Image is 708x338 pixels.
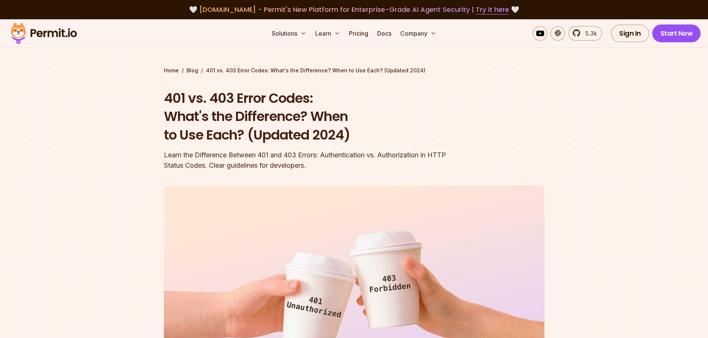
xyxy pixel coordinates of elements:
[581,29,597,38] span: 5.3k
[18,4,690,15] div: 🤍 🤍
[7,21,80,46] img: Permit logo
[397,26,439,41] button: Company
[164,150,449,171] div: Learn the Difference Between 401 and 403 Errors: Authentication vs. Authorization in HTTP Status ...
[164,67,544,74] div: / /
[346,26,371,41] a: Pricing
[269,26,309,41] button: Solutions
[187,67,198,74] a: Blog
[611,24,649,42] a: Sign In
[476,5,509,14] a: Try it here
[652,24,701,42] a: Start Now
[374,26,394,41] a: Docs
[568,26,602,41] a: 5.3k
[199,5,509,14] span: [DOMAIN_NAME] - Permit's New Platform for Enterprise-Grade AI Agent Security |
[312,26,343,41] button: Learn
[164,89,449,144] h1: 401 vs. 403 Error Codes: What's the Difference? When to Use Each? (Updated 2024)
[164,67,179,74] a: Home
